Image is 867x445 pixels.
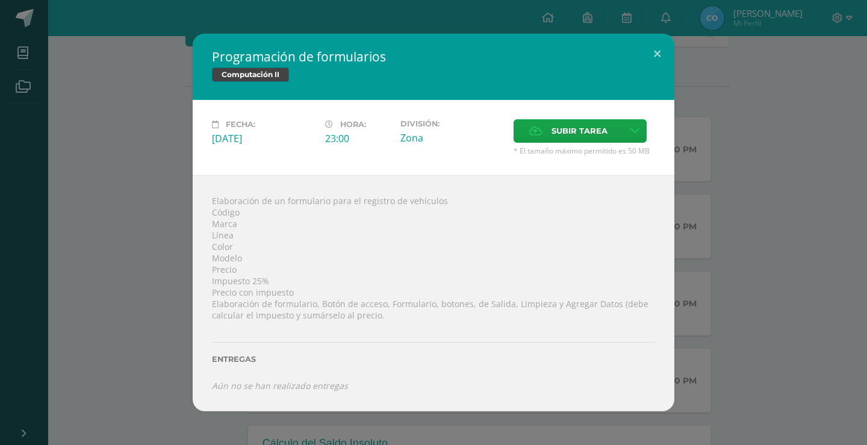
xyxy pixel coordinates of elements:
[226,120,255,129] span: Fecha:
[212,132,315,145] div: [DATE]
[212,48,655,65] h2: Programación de formularios
[212,67,289,82] span: Computación II
[193,175,674,411] div: Elaboración de un formulario para el registro de vehículos Código Marca Línea Color Modelo Precio...
[212,380,348,391] i: Aún no se han realizado entregas
[400,131,504,145] div: Zona
[640,34,674,75] button: Close (Esc)
[212,355,655,364] label: Entregas
[400,119,504,128] label: División:
[340,120,366,129] span: Hora:
[325,132,391,145] div: 23:00
[514,146,655,156] span: * El tamaño máximo permitido es 50 MB
[552,120,608,142] span: Subir tarea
